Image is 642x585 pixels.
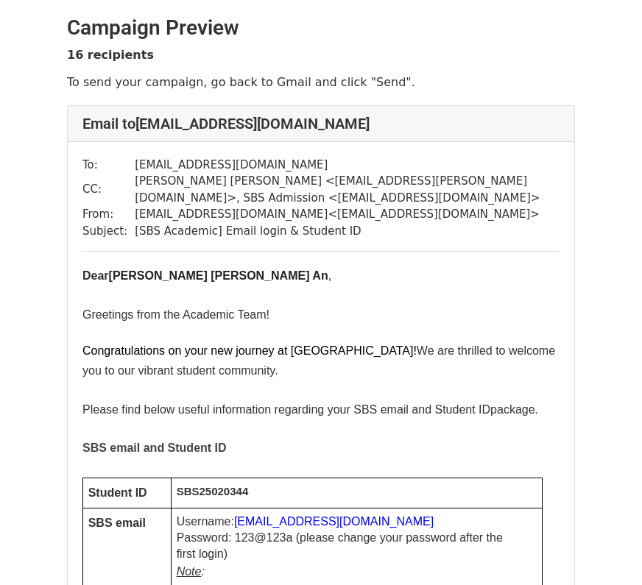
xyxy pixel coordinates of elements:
[82,206,135,223] td: From:
[67,74,575,90] p: To send your campaign, go back to Gmail and click "Send".
[82,344,555,376] span: We are thrilled to welcome you to our vibrant student community.
[177,485,249,497] font: SBS25020344
[88,517,146,529] font: SBS email
[135,223,560,240] td: [SBS Academic] Email login & Student ID
[109,269,332,282] span: ,
[177,515,234,528] span: Username:
[135,157,560,174] td: [EMAIL_ADDRESS][DOMAIN_NAME]
[82,115,560,132] h4: Email to [EMAIL_ADDRESS][DOMAIN_NAME]
[88,486,147,499] font: Student ID
[82,308,269,321] font: Greetings from the Academic Team!
[82,403,538,416] font: Please find below useful information regarding your SBS email and Student ID package.
[67,15,575,40] h2: Campaign Preview
[234,515,434,528] font: [EMAIL_ADDRESS][DOMAIN_NAME]
[82,442,227,454] font: SBS email and Student ID
[82,223,135,240] td: Subject:
[201,565,204,578] span: :
[177,531,503,560] font: Password: 123@123a (please change your password after the first login)
[109,269,328,282] b: [PERSON_NAME] [PERSON_NAME] An
[135,206,560,223] td: [EMAIL_ADDRESS][DOMAIN_NAME] < [EMAIL_ADDRESS][DOMAIN_NAME] >
[82,157,135,174] td: To:
[67,48,154,62] strong: 16 recipients
[82,173,135,206] td: CC:
[82,344,417,357] span: Congratulations on your new journey at [GEOGRAPHIC_DATA]!
[135,173,560,206] td: [PERSON_NAME] [PERSON_NAME] < [EMAIL_ADDRESS][PERSON_NAME][DOMAIN_NAME] >, SBS Admission < [EMAIL...
[82,269,109,282] b: Dear
[177,565,202,578] span: Note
